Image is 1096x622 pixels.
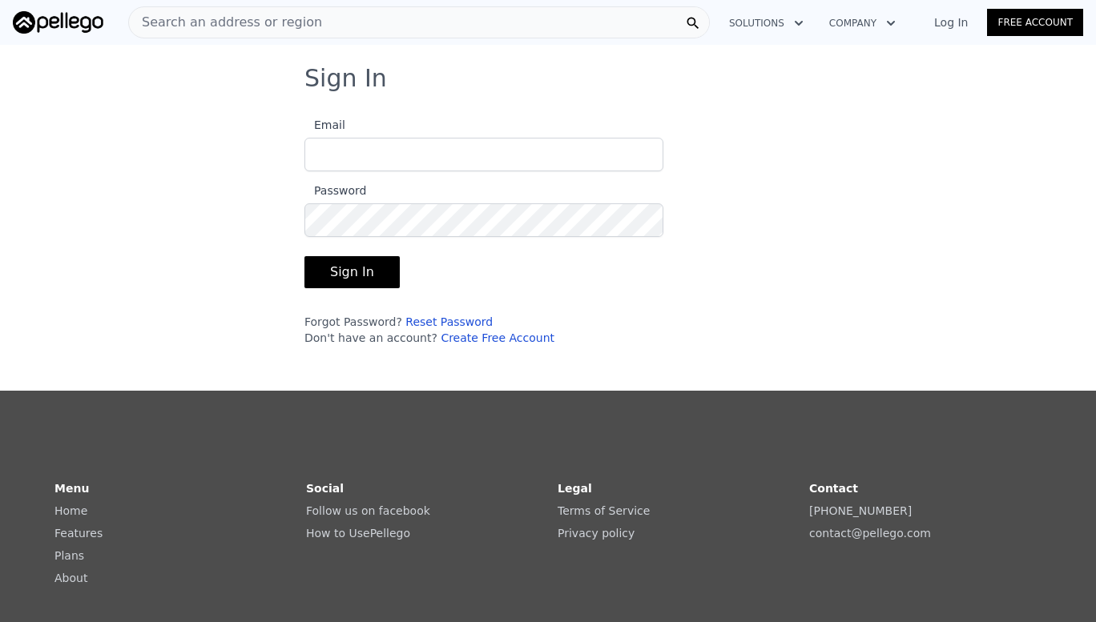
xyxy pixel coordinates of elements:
a: Log In [915,14,987,30]
span: Search an address or region [129,13,322,32]
a: Create Free Account [441,331,554,344]
img: Pellego [13,11,103,34]
button: Solutions [716,9,816,38]
strong: Social [306,482,344,495]
h3: Sign In [304,64,792,93]
button: Company [816,9,909,38]
span: Password [304,184,366,197]
strong: Legal [558,482,592,495]
a: About [54,572,87,584]
span: Email [304,118,345,131]
a: How to UsePellego [306,527,410,540]
input: Email [304,138,663,171]
strong: Contact [809,482,858,495]
a: Reset Password [405,315,493,328]
a: Home [54,504,87,517]
a: Terms of Service [558,504,650,517]
strong: Menu [54,482,89,495]
button: Sign In [304,256,400,288]
a: contact@pellego.com [809,527,931,540]
a: Features [54,527,103,540]
a: Plans [54,549,84,562]
input: Password [304,203,663,237]
a: Privacy policy [558,527,635,540]
div: Forgot Password? Don't have an account? [304,314,663,346]
a: Free Account [987,9,1083,36]
a: [PHONE_NUMBER] [809,504,912,517]
a: Follow us on facebook [306,504,430,517]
